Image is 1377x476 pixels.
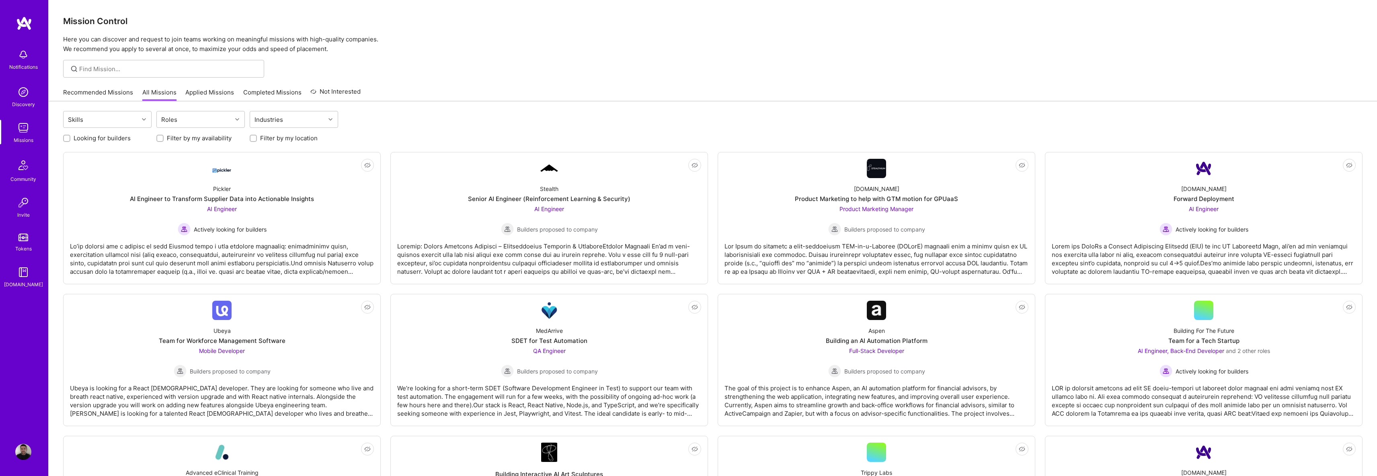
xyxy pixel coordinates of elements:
span: Full-Stack Developer [849,347,904,354]
img: Actively looking for builders [178,223,191,236]
img: Builders proposed to company [174,365,187,378]
a: Completed Missions [243,88,302,101]
span: Actively looking for builders [194,225,267,234]
img: guide book [15,264,31,280]
div: We’re looking for a short-term SDET (Software Development Engineer in Test) to support our team w... [397,378,701,418]
img: Invite [15,195,31,211]
a: Building For The FutureTeam for a Tech StartupAI Engineer, Back-End Developer and 2 other rolesAc... [1052,301,1356,419]
span: Builders proposed to company [517,367,598,375]
span: Mobile Developer [199,347,245,354]
span: and 2 other roles [1226,347,1270,354]
img: bell [15,47,31,63]
div: Missions [14,136,33,144]
a: Company Logo[DOMAIN_NAME]Forward DeploymentAI Engineer Actively looking for buildersActively look... [1052,159,1356,277]
h3: Mission Control [63,16,1363,26]
div: Forward Deployment [1174,195,1234,203]
a: Company LogoAspenBuilding an AI Automation PlatformFull-Stack Developer Builders proposed to comp... [724,301,1028,419]
img: Company Logo [212,443,232,462]
i: icon SearchGrey [70,64,79,74]
div: AI Engineer to Transform Supplier Data into Actionable Insights [130,195,314,203]
div: Industries [252,114,285,125]
div: The goal of this project is to enhance Aspen, an AI automation platform for financial advisors, b... [724,378,1028,418]
i: icon Chevron [235,117,239,121]
span: Builders proposed to company [517,225,598,234]
label: Filter by my availability [167,134,232,142]
img: Company Logo [540,301,559,320]
a: Company LogoStealthSenior AI Engineer (Reinforcement Learning & Security)AI Engineer Builders pro... [397,159,701,277]
div: Building an AI Automation Platform [826,336,928,345]
div: Ubeya is looking for a React [DEMOGRAPHIC_DATA] developer. They are looking for someone who live ... [70,378,374,418]
a: Recommended Missions [63,88,133,101]
div: Lorem ips DoloRs a Consect Adipiscing Elitsedd (EIU) te inc UT Laboreetd Magn, ali’en ad min veni... [1052,236,1356,276]
div: Team for Workforce Management Software [159,336,285,345]
div: Notifications [9,63,38,71]
img: Builders proposed to company [828,365,841,378]
img: Company Logo [1194,443,1213,462]
div: Aspen [868,326,885,335]
a: Company Logo[DOMAIN_NAME]Product Marketing to help with GTM motion for GPUaaSProduct Marketing Ma... [724,159,1028,277]
div: Ubeya [213,326,231,335]
div: Pickler [213,185,231,193]
img: Company Logo [1194,159,1213,178]
div: Lo’ip dolorsi ame c adipisc el sedd Eiusmod tempo i utla etdolore magnaaliq: enimadminimv quisn, ... [70,236,374,276]
img: teamwork [15,120,31,136]
span: AI Engineer, Back-End Developer [1138,347,1224,354]
img: Company Logo [212,301,232,320]
a: Company LogoMedArriveSDET for Test AutomationQA Engineer Builders proposed to companyBuilders pro... [397,301,701,419]
p: Here you can discover and request to join teams working on meaningful missions with high-quality ... [63,35,1363,54]
span: Product Marketing Manager [839,205,913,212]
i: icon EyeClosed [364,446,371,452]
label: Looking for builders [74,134,131,142]
i: icon EyeClosed [1346,446,1352,452]
img: Company Logo [212,161,232,176]
label: Filter by my location [260,134,318,142]
span: Actively looking for builders [1176,225,1248,234]
span: QA Engineer [533,347,566,354]
i: icon EyeClosed [1019,304,1025,310]
i: icon EyeClosed [692,162,698,168]
div: Skills [66,114,85,125]
div: Lor Ipsum do sitametc a elit-seddoeiusm TEM-in-u-Laboree (DOLorE) magnaali enim a minimv quisn ex... [724,236,1028,276]
div: Team for a Tech Startup [1168,336,1240,345]
img: Company Logo [540,163,559,174]
img: Community [14,156,33,175]
a: Company LogoUbeyaTeam for Workforce Management SoftwareMobile Developer Builders proposed to comp... [70,301,374,419]
div: Tokens [15,244,32,253]
i: icon EyeClosed [364,162,371,168]
img: discovery [15,84,31,100]
div: Invite [17,211,30,219]
i: icon Chevron [328,117,332,121]
img: logo [16,16,32,31]
div: LOR ip dolorsit ametcons ad elit SE doeiu-tempori ut laboreet dolor magnaal eni admi veniamq nost... [1052,378,1356,418]
img: tokens [18,234,28,241]
div: Product Marketing to help with GTM motion for GPUaaS [795,195,958,203]
img: Builders proposed to company [828,223,841,236]
span: Builders proposed to company [190,367,271,375]
a: User Avatar [13,444,33,460]
img: Builders proposed to company [501,223,514,236]
i: icon EyeClosed [692,446,698,452]
span: Builders proposed to company [844,225,925,234]
div: [DOMAIN_NAME] [4,280,43,289]
div: Discovery [12,100,35,109]
img: Actively looking for builders [1159,223,1172,236]
i: icon EyeClosed [1019,446,1025,452]
div: SDET for Test Automation [511,336,587,345]
div: MedArrive [536,326,563,335]
span: Actively looking for builders [1176,367,1248,375]
i: icon Chevron [142,117,146,121]
span: AI Engineer [207,205,237,212]
i: icon EyeClosed [1346,162,1352,168]
a: Company LogoPicklerAI Engineer to Transform Supplier Data into Actionable InsightsAI Engineer Act... [70,159,374,277]
div: Building For The Future [1174,326,1234,335]
img: Company Logo [867,159,886,178]
div: Community [10,175,36,183]
i: icon EyeClosed [1346,304,1352,310]
i: icon EyeClosed [364,304,371,310]
i: icon EyeClosed [692,304,698,310]
img: Company Logo [541,443,557,462]
span: Builders proposed to company [844,367,925,375]
a: Not Interested [310,87,361,101]
div: Roles [159,114,179,125]
span: AI Engineer [534,205,564,212]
